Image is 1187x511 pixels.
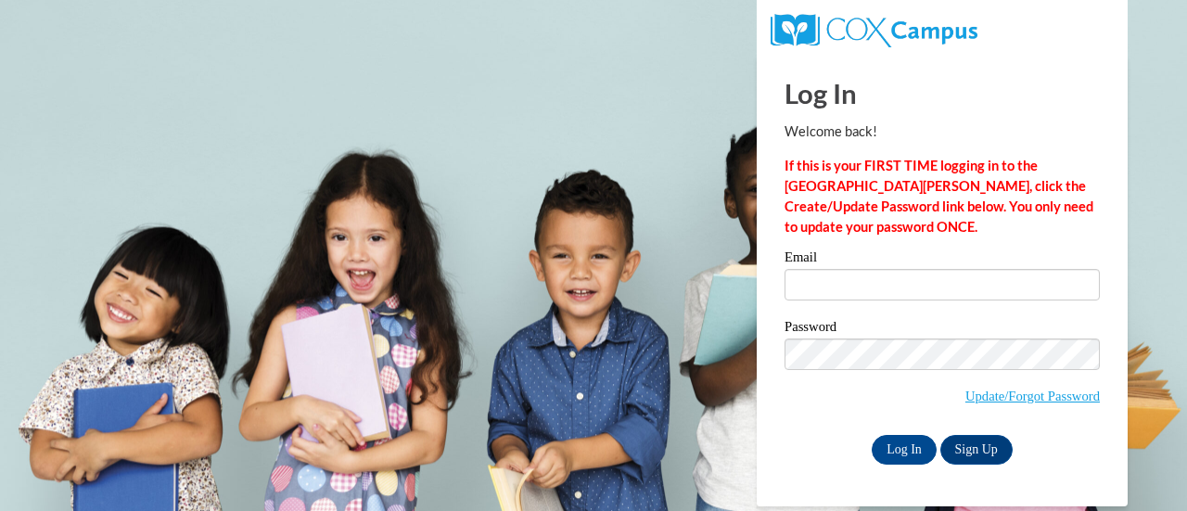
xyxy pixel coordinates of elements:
p: Welcome back! [785,121,1100,142]
label: Email [785,250,1100,269]
a: Sign Up [940,435,1013,465]
a: Update/Forgot Password [965,389,1100,403]
input: Log In [872,435,937,465]
label: Password [785,320,1100,339]
a: COX Campus [771,21,977,37]
strong: If this is your FIRST TIME logging in to the [GEOGRAPHIC_DATA][PERSON_NAME], click the Create/Upd... [785,158,1093,235]
img: COX Campus [771,14,977,47]
h1: Log In [785,74,1100,112]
